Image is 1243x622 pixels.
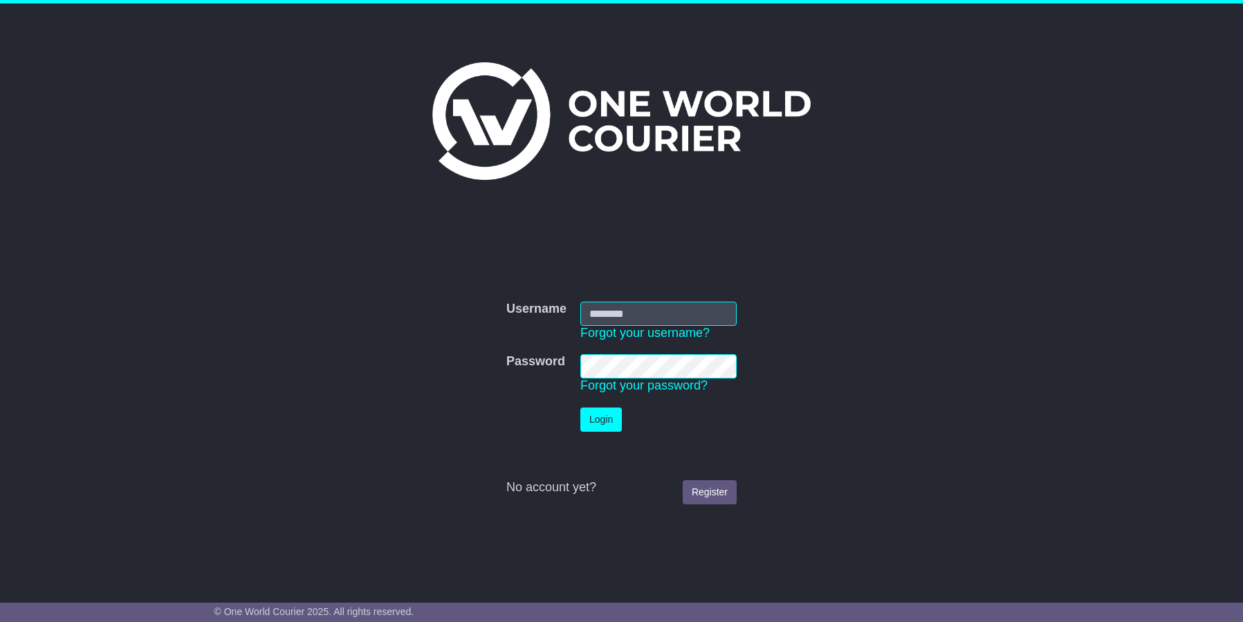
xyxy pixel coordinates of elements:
label: Password [506,354,565,369]
a: Forgot your password? [580,378,708,392]
div: No account yet? [506,480,737,495]
img: One World [432,62,810,180]
a: Register [683,480,737,504]
a: Forgot your username? [580,326,710,340]
button: Login [580,408,622,432]
span: © One World Courier 2025. All rights reserved. [214,606,414,617]
label: Username [506,302,567,317]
